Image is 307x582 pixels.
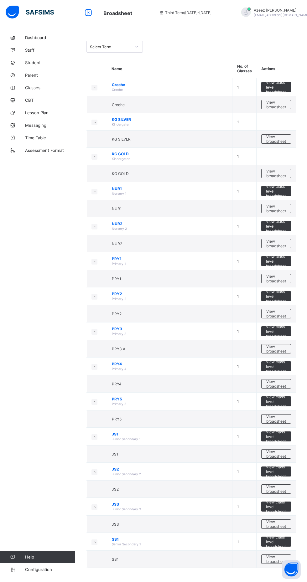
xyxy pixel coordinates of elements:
[266,80,286,94] span: View class level broadsheet
[25,135,75,140] span: Time Table
[266,500,286,514] span: View class level broadsheet
[266,274,286,283] span: View broadsheet
[261,466,291,471] a: View class level broadsheet
[261,221,291,226] a: View class level broadsheet
[112,221,228,226] span: NUR2
[6,6,54,19] img: safsims
[112,291,228,296] span: PRY2
[237,154,239,159] span: 1
[266,519,286,529] span: View broadsheet
[112,312,122,316] span: PRY2
[261,239,291,244] a: View broadsheet
[112,537,228,542] span: SS1
[112,171,129,176] span: KG GOLD
[112,507,141,511] span: Junior Secondary 3
[112,256,228,261] span: PRY1
[237,504,239,509] span: 1
[261,379,291,384] a: View broadsheet
[112,186,228,191] span: NUR1
[112,157,130,161] span: Kindergaten
[266,379,286,389] span: View broadsheet
[261,431,291,436] a: View class level broadsheet
[261,274,291,279] a: View broadsheet
[112,262,126,265] span: Primary 1
[25,148,75,153] span: Assessment Format
[25,98,75,103] span: CBT
[261,361,291,366] a: View class level broadsheet
[112,327,228,331] span: PRY3
[261,484,291,489] a: View broadsheet
[112,117,228,122] span: KG SILVER
[237,539,239,544] span: 1
[266,219,286,233] span: View class level broadsheet
[112,347,125,351] span: PRY3 A
[266,239,286,248] span: View broadsheet
[25,567,75,572] span: Configuration
[261,449,291,454] a: View broadsheet
[237,364,239,369] span: 1
[112,297,126,301] span: Primary 2
[103,10,132,16] span: Broadsheet
[112,241,122,246] span: NUR2
[237,294,239,299] span: 1
[112,152,228,156] span: KG GOLD
[112,502,228,507] span: JS3
[266,289,286,303] span: View class level broadsheet
[266,254,286,268] span: View class level broadsheet
[25,85,75,90] span: Classes
[261,186,291,191] a: View class level broadsheet
[237,224,239,229] span: 1
[25,123,75,128] span: Messaging
[266,414,286,424] span: View broadsheet
[25,554,75,559] span: Help
[261,396,291,401] a: View class level broadsheet
[261,414,291,419] a: View broadsheet
[266,554,286,564] span: View broadsheet
[266,535,286,549] span: View class level broadsheet
[112,206,122,211] span: NUR1
[25,35,75,40] span: Dashboard
[112,432,228,436] span: JS1
[112,227,127,230] span: Nursery 2
[112,417,122,421] span: PRY5
[261,519,291,524] a: View broadsheet
[237,259,239,264] span: 1
[112,88,123,91] span: Creche
[261,537,291,541] a: View class level broadsheet
[112,276,121,281] span: PRY1
[261,502,291,506] a: View class level broadsheet
[112,82,228,87] span: Creche
[112,452,118,456] span: JS1
[266,184,286,198] span: View class level broadsheet
[261,100,291,105] a: View broadsheet
[25,60,75,65] span: Student
[25,110,75,115] span: Lesson Plan
[261,134,291,139] a: View broadsheet
[261,309,291,314] a: View broadsheet
[266,309,286,318] span: View broadsheet
[112,332,126,336] span: Primary 3
[266,394,286,409] span: View class level broadsheet
[261,256,291,261] a: View class level broadsheet
[237,120,239,124] span: 1
[261,344,291,349] a: View broadsheet
[112,522,119,527] span: JS3
[25,73,75,78] span: Parent
[261,169,291,173] a: View broadsheet
[112,122,130,126] span: Kindergaten
[107,59,232,78] th: Name
[112,487,119,492] span: JS2
[266,344,286,353] span: View broadsheet
[266,449,286,459] span: View broadsheet
[232,59,257,78] th: No. of Classes
[112,137,131,142] span: KG SILVER
[266,204,286,213] span: View broadsheet
[112,402,126,406] span: Primary 5
[90,44,131,49] div: Select Term
[237,434,239,439] span: 1
[112,192,127,195] span: Nursery 1
[261,204,291,209] a: View broadsheet
[112,467,228,471] span: JS2
[237,399,239,404] span: 1
[266,100,286,109] span: View broadsheet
